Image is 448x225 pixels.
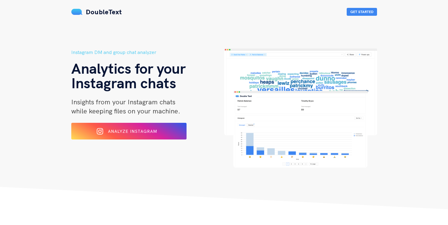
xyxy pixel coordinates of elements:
[71,98,175,106] span: Insights from your Instagram chats
[86,8,122,16] span: DoubleText
[108,129,157,134] span: Analyze Instagram
[224,49,377,168] img: hero
[347,8,377,16] button: Get Started
[71,107,180,115] span: while keeping files on your machine.
[71,123,187,139] button: Analyze Instagram
[71,8,122,16] a: DoubleText
[71,59,186,77] span: Analytics for your
[71,131,187,136] a: Analyze Instagram
[71,49,224,56] h5: Instagram DM and group chat analyzer
[71,74,176,92] span: Instagram chats
[71,9,83,15] img: mS3x8y1f88AAAAABJRU5ErkJggg==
